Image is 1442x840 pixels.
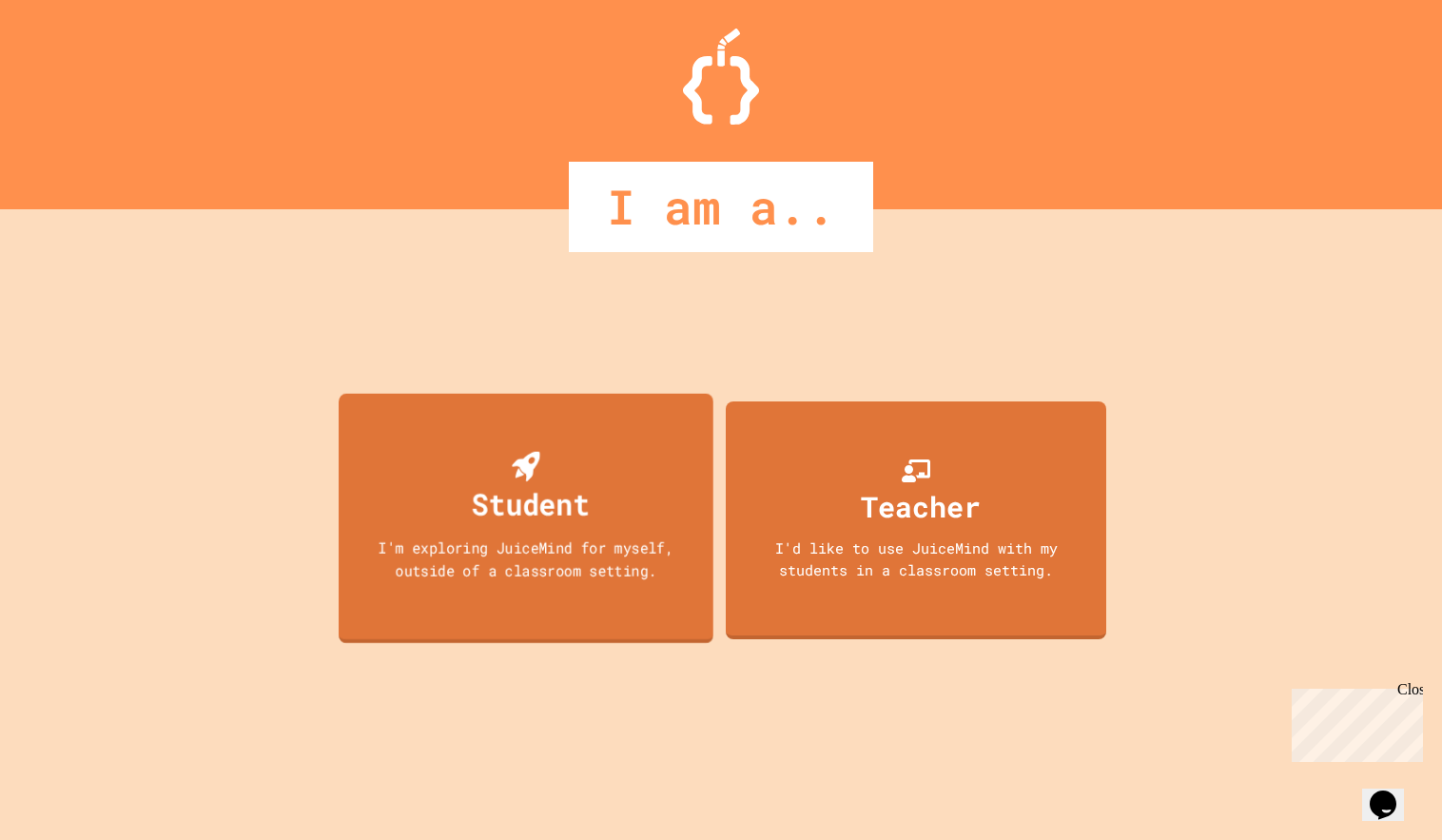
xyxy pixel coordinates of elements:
div: Chat with us now!Close [8,8,131,121]
div: I'd like to use JuiceMind with my students in a classroom setting. [745,537,1087,580]
iframe: chat widget [1284,681,1423,762]
div: Teacher [861,485,981,528]
iframe: chat widget [1362,764,1423,821]
div: Student [472,481,590,526]
div: I'm exploring JuiceMind for myself, outside of a classroom setting. [358,536,695,580]
img: Logo.svg [683,29,759,125]
div: I am a.. [569,162,873,252]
